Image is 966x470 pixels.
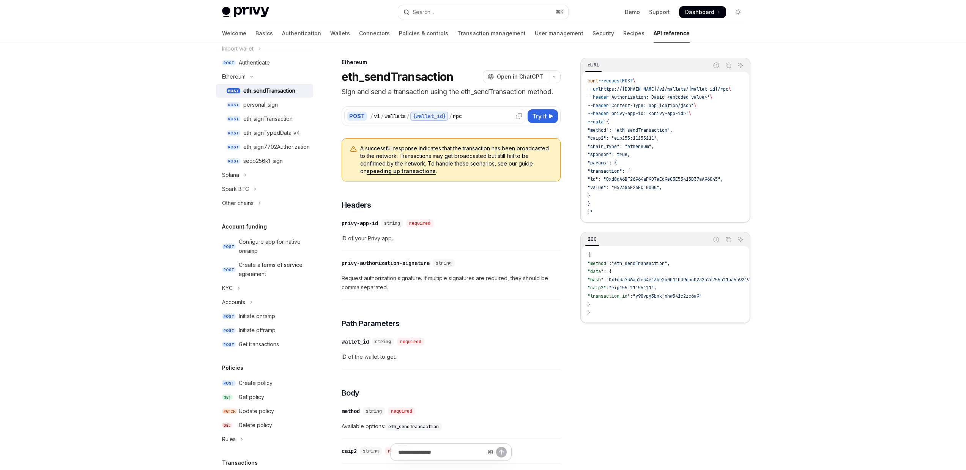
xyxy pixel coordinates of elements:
[216,98,313,112] a: POSTpersonal_sign
[255,24,273,43] a: Basics
[216,196,313,210] button: Toggle Other chains section
[633,78,635,84] span: \
[370,112,373,120] div: /
[216,309,313,323] a: POSTInitiate onramp
[342,200,371,210] span: Headers
[588,285,606,291] span: "caip2"
[222,60,236,66] span: POST
[243,142,310,151] div: eth_sign7702Authorization
[588,260,609,267] span: "method"
[216,404,313,418] a: PATCHUpdate policy
[216,295,313,309] button: Toggle Accounts section
[282,24,321,43] a: Authentication
[342,58,561,66] div: Ethereum
[453,112,462,120] div: rpc
[239,326,276,335] div: Initiate offramp
[216,84,313,98] a: POSTeth_sendTransaction
[588,293,630,299] span: "transaction_id"
[588,268,604,274] span: "data"
[350,145,357,153] svg: Warning
[342,388,359,398] span: Body
[413,8,434,17] div: Search...
[227,102,240,108] span: POST
[399,24,448,43] a: Policies & controls
[222,328,236,333] span: POST
[342,274,561,292] span: Request authorization signature. If multiple signatures are required, they should be comma separa...
[222,244,236,249] span: POST
[375,339,391,345] span: string
[736,60,745,70] button: Ask AI
[227,144,240,150] span: POST
[239,260,309,279] div: Create a terms of service agreement
[342,259,430,267] div: privy-authorization-signature
[588,168,630,174] span: "transaction": {
[710,94,712,100] span: \
[667,260,670,267] span: ,
[243,114,293,123] div: eth_signTransaction
[374,112,380,120] div: v1
[222,222,267,231] h5: Account funding
[342,318,400,329] span: Path Parameters
[385,112,406,120] div: wallets
[222,24,246,43] a: Welcome
[222,7,269,17] img: light logo
[222,199,254,208] div: Other chains
[342,219,378,227] div: privy-app-id
[239,237,309,256] div: Configure app for native onramp
[601,86,728,92] span: https://[DOMAIN_NAME]/v1/wallets/{wallet_id}/rpc
[625,8,640,16] a: Demo
[222,423,232,428] span: DEL
[593,24,614,43] a: Security
[222,185,249,194] div: Spark BTC
[732,6,744,18] button: Toggle dark mode
[588,209,593,215] span: }'
[243,86,295,95] div: eth_sendTransaction
[436,260,452,266] span: string
[588,160,617,166] span: "params": {
[342,422,561,431] span: Available options:
[604,268,611,274] span: : {
[588,127,673,133] span: "method": "eth_sendTransaction",
[588,94,609,100] span: --header
[588,135,659,141] span: "caip2": "eip155:11155111",
[367,168,436,175] a: speeding up transactions
[588,86,601,92] span: --url
[216,418,313,432] a: DELDelete policy
[216,70,313,84] button: Toggle Ethereum section
[606,285,609,291] span: :
[222,435,236,444] div: Rules
[407,112,410,120] div: /
[243,128,300,137] div: eth_signTypedData_v4
[588,192,590,199] span: }
[622,78,633,84] span: POST
[216,338,313,351] a: POSTGet transactions
[410,112,448,121] div: {wallet_id}
[483,70,548,83] button: Open in ChatGPT
[222,72,246,81] div: Ethereum
[623,24,645,43] a: Recipes
[654,24,690,43] a: API reference
[694,103,697,109] span: \
[604,119,609,125] span: '{
[723,235,733,244] button: Copy the contents from the code block
[528,109,558,123] button: Try it
[609,110,689,117] span: 'privy-app-id: <privy-app-id>'
[449,112,452,120] div: /
[216,126,313,140] a: POSTeth_signTypedData_v4
[360,145,553,175] span: A successful response indicates that the transaction has been broadcasted to the network. Transac...
[633,293,702,299] span: "y90vpg3bnkjxhw541c2zc6a9"
[227,88,240,94] span: POST
[588,277,604,283] span: "hash"
[216,281,313,295] button: Toggle KYC section
[585,60,602,69] div: cURL
[736,235,745,244] button: Ask AI
[588,110,609,117] span: --header
[588,309,590,315] span: }
[227,130,240,136] span: POST
[398,5,568,19] button: Open search
[711,235,721,244] button: Report incorrect code
[611,260,667,267] span: "eth_sendTransaction"
[384,220,400,226] span: string
[679,6,726,18] a: Dashboard
[216,56,313,69] a: POSTAuthenticate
